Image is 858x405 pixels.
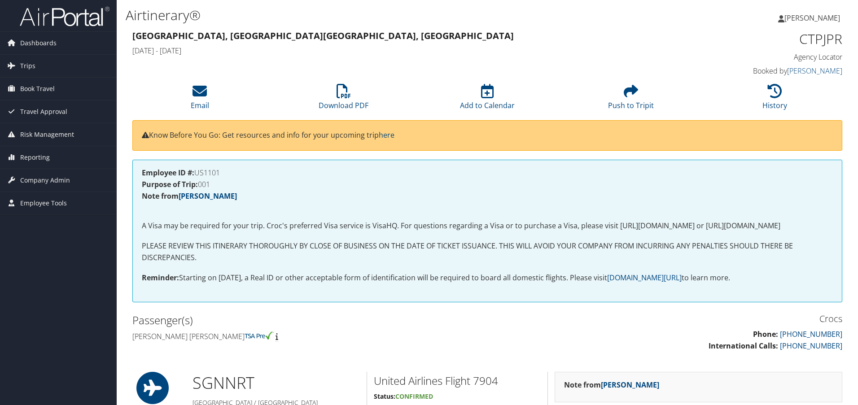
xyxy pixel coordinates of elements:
a: History [762,89,787,110]
span: Company Admin [20,169,70,192]
p: A Visa may be required for your trip. Croc's preferred Visa service is VisaHQ. For questions rega... [142,209,833,231]
h4: Agency Locator [675,52,842,62]
strong: [GEOGRAPHIC_DATA], [GEOGRAPHIC_DATA] [GEOGRAPHIC_DATA], [GEOGRAPHIC_DATA] [132,30,514,42]
span: Travel Approval [20,100,67,123]
a: here [379,130,394,140]
a: Push to Tripit [608,89,654,110]
span: Employee Tools [20,192,67,214]
span: Confirmed [395,392,433,401]
a: [PERSON_NAME] [179,191,237,201]
strong: Reminder: [142,273,179,283]
strong: Phone: [753,329,778,339]
a: [PERSON_NAME] [787,66,842,76]
strong: Purpose of Trip: [142,179,198,189]
p: Know Before You Go: Get resources and info for your upcoming trip [142,130,833,141]
img: tsa-precheck.png [245,331,274,340]
a: Download PDF [319,89,368,110]
strong: Note from [564,380,659,390]
strong: Employee ID #: [142,168,194,178]
h4: 001 [142,181,833,188]
h1: SGN NRT [193,372,360,394]
span: Trips [20,55,35,77]
a: [PERSON_NAME] [778,4,849,31]
img: airportal-logo.png [20,6,109,27]
h1: CTPJPR [675,30,842,48]
a: Email [191,89,209,110]
span: Book Travel [20,78,55,100]
span: Dashboards [20,32,57,54]
h4: US1101 [142,169,833,176]
a: [PHONE_NUMBER] [780,341,842,351]
a: [PERSON_NAME] [601,380,659,390]
p: PLEASE REVIEW THIS ITINERARY THOROUGHLY BY CLOSE OF BUSINESS ON THE DATE OF TICKET ISSUANCE. THIS... [142,240,833,263]
h4: [DATE] - [DATE] [132,46,661,56]
h2: United Airlines Flight 7904 [374,373,541,388]
h4: [PERSON_NAME] [PERSON_NAME] [132,331,481,341]
strong: Note from [142,191,237,201]
a: [PHONE_NUMBER] [780,329,842,339]
p: Starting on [DATE], a Real ID or other acceptable form of identification will be required to boar... [142,272,833,284]
h1: Airtinerary® [126,6,608,25]
a: [DOMAIN_NAME][URL] [607,273,682,283]
h2: Passenger(s) [132,313,481,328]
strong: Status: [374,392,395,401]
h3: Crocs [494,313,842,325]
h4: Booked by [675,66,842,76]
span: [PERSON_NAME] [784,13,840,23]
span: Reporting [20,146,50,169]
a: Add to Calendar [460,89,515,110]
span: Risk Management [20,123,74,146]
strong: International Calls: [709,341,778,351]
